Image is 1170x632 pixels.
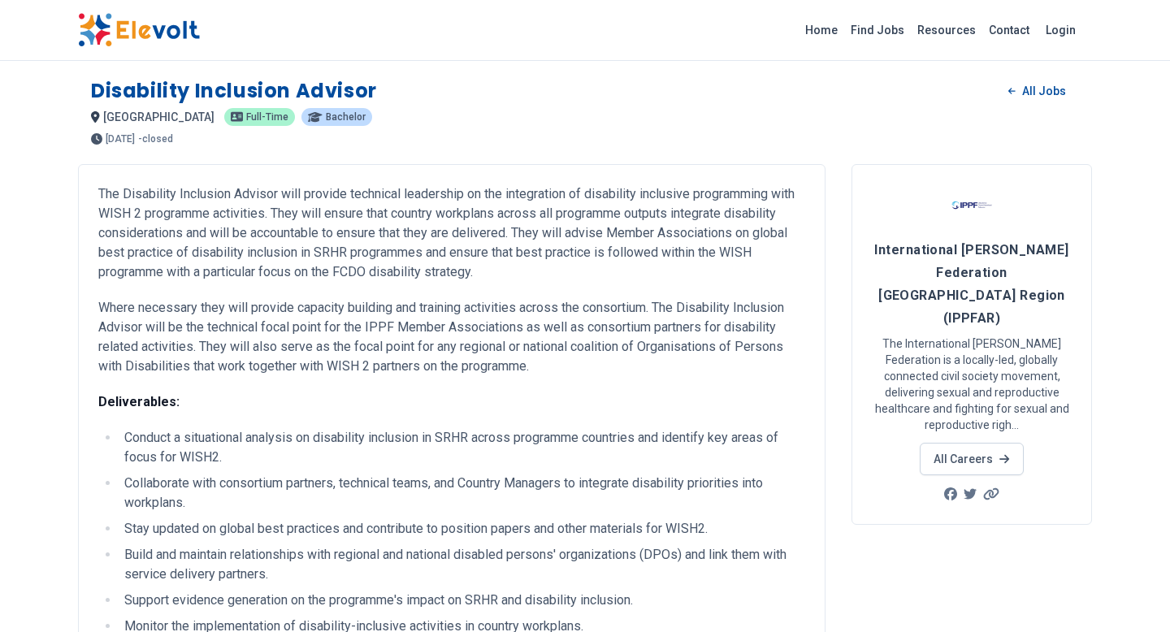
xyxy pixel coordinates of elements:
a: Home [799,17,844,43]
li: Collaborate with consortium partners, technical teams, and Country Managers to integrate disabili... [119,474,805,513]
p: Where necessary they will provide capacity building and training activities across the consortium... [98,298,805,376]
a: Login [1036,14,1085,46]
a: All Careers [920,443,1023,475]
span: [GEOGRAPHIC_DATA] [103,110,214,123]
span: International [PERSON_NAME] Federation [GEOGRAPHIC_DATA] Region (IPPFAR) [874,242,1068,326]
img: International Planned Parenthood Federation Africa Region (IPPFAR) [951,184,992,225]
span: [DATE] [106,134,135,144]
p: The International [PERSON_NAME] Federation is a locally-led, globally connected civil society mov... [872,335,1072,433]
li: Stay updated on global best practices and contribute to position papers and other materials for W... [119,519,805,539]
span: Bachelor [326,112,366,122]
img: Elevolt [78,13,200,47]
li: Build and maintain relationships with regional and national disabled persons' organizations (DPOs... [119,545,805,584]
li: Conduct a situational analysis on disability inclusion in SRHR across programme countries and ide... [119,428,805,467]
a: Find Jobs [844,17,911,43]
li: Support evidence generation on the programme's impact on SRHR and disability inclusion. [119,591,805,610]
a: Contact [982,17,1036,43]
p: The Disability Inclusion Advisor will provide technical leadership on the integration of disabili... [98,184,805,282]
strong: Deliverables: [98,394,180,409]
a: Resources [911,17,982,43]
p: - closed [138,134,173,144]
span: Full-time [246,112,288,122]
h1: Disability Inclusion Advisor [91,78,377,104]
a: All Jobs [995,79,1079,103]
